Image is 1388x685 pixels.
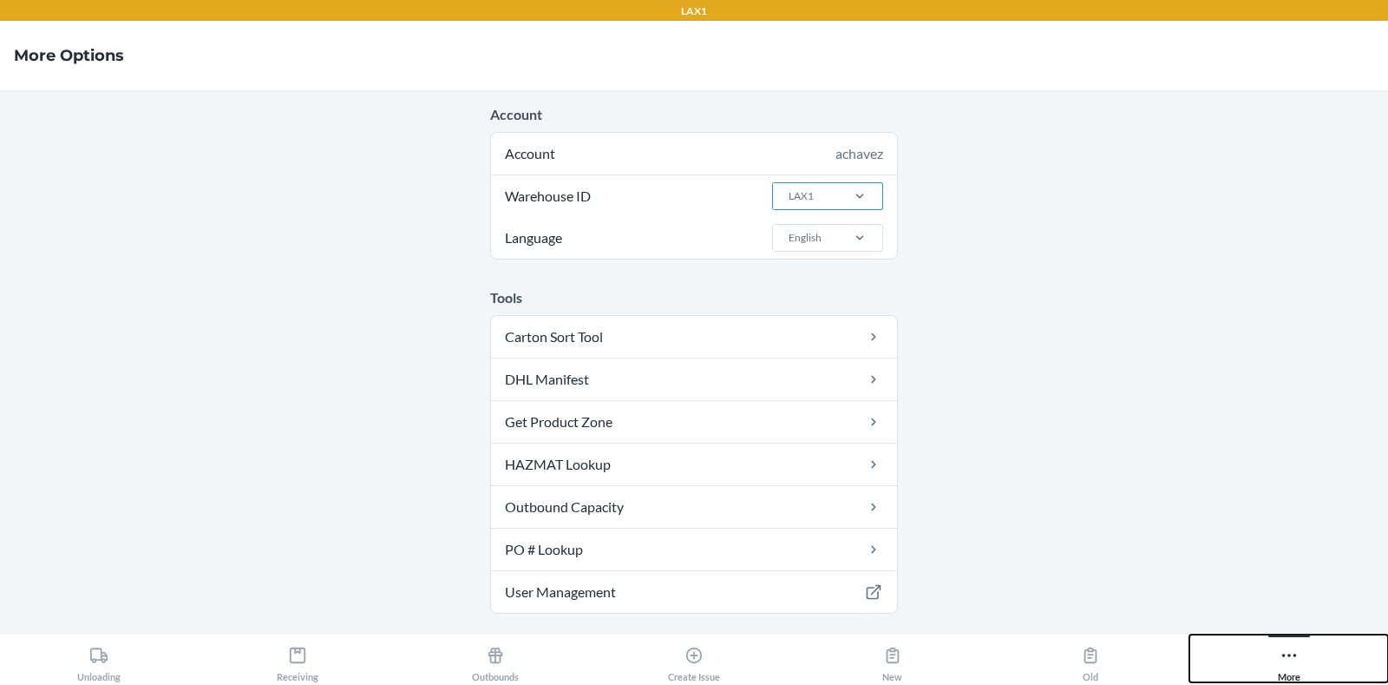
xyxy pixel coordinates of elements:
span: Warehouse ID [502,175,593,217]
p: Account [490,104,898,125]
a: PO # Lookup [491,529,897,570]
div: English [789,230,822,246]
div: Old [1081,639,1100,682]
a: DHL Manifest [491,359,897,400]
button: Receiving [199,635,397,682]
button: Outbounds [396,635,595,682]
input: Warehouse IDLAX1 [787,188,789,204]
a: Outbound Capacity [491,486,897,528]
h4: More Options [14,44,124,67]
div: More [1278,639,1300,682]
p: LAX1 [681,3,707,19]
p: Tools [490,287,898,308]
input: LanguageEnglish [787,230,789,246]
a: User Management [491,571,897,613]
span: Language [502,217,565,259]
div: Unloading [77,639,121,682]
div: Receiving [277,639,318,682]
div: Create Issue [668,639,720,682]
button: Old [992,635,1190,682]
div: achavez [835,143,883,164]
button: More [1189,635,1388,682]
a: Carton Sort Tool [491,316,897,358]
div: LAX1 [789,188,814,204]
div: Account [491,133,897,175]
button: Create Issue [595,635,794,682]
a: Get Product Zone [491,401,897,443]
a: HAZMAT Lookup [491,444,897,485]
div: Outbounds [472,639,519,682]
button: New [793,635,992,682]
div: New [882,639,902,682]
